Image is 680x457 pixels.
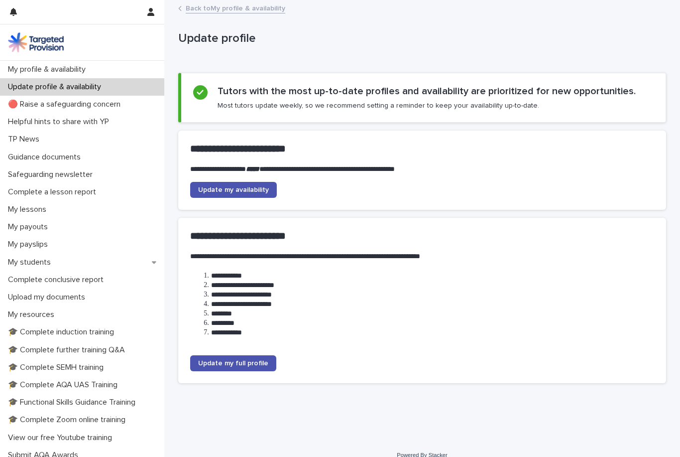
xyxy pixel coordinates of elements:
[4,222,56,232] p: My payouts
[4,398,143,407] p: 🎓 Functional Skills Guidance Training
[198,186,269,193] span: Update my availability
[8,32,64,52] img: M5nRWzHhSzIhMunXDL62
[4,433,120,443] p: View our free Youtube training
[4,415,133,425] p: 🎓 Complete Zoom online training
[4,170,101,179] p: Safeguarding newsletter
[178,31,662,46] p: Update profile
[4,275,112,285] p: Complete conclusive report
[4,82,109,92] p: Update profile & availability
[4,187,104,197] p: Complete a lesson report
[4,258,59,267] p: My students
[4,345,133,355] p: 🎓 Complete further training Q&A
[4,117,117,127] p: Helpful hints to share with YP
[4,327,122,337] p: 🎓 Complete induction training
[4,310,62,319] p: My resources
[4,135,47,144] p: TP News
[4,363,112,372] p: 🎓 Complete SEMH training
[198,360,268,367] span: Update my full profile
[4,65,94,74] p: My profile & availability
[218,85,636,97] h2: Tutors with the most up-to-date profiles and availability are prioritized for new opportunities.
[4,293,93,302] p: Upload my documents
[4,100,128,109] p: 🔴 Raise a safeguarding concern
[218,101,539,110] p: Most tutors update weekly, so we recommend setting a reminder to keep your availability up-to-date.
[4,240,56,249] p: My payslips
[4,152,89,162] p: Guidance documents
[4,380,125,390] p: 🎓 Complete AQA UAS Training
[4,205,54,214] p: My lessons
[186,2,285,13] a: Back toMy profile & availability
[190,355,276,371] a: Update my full profile
[190,182,277,198] a: Update my availability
